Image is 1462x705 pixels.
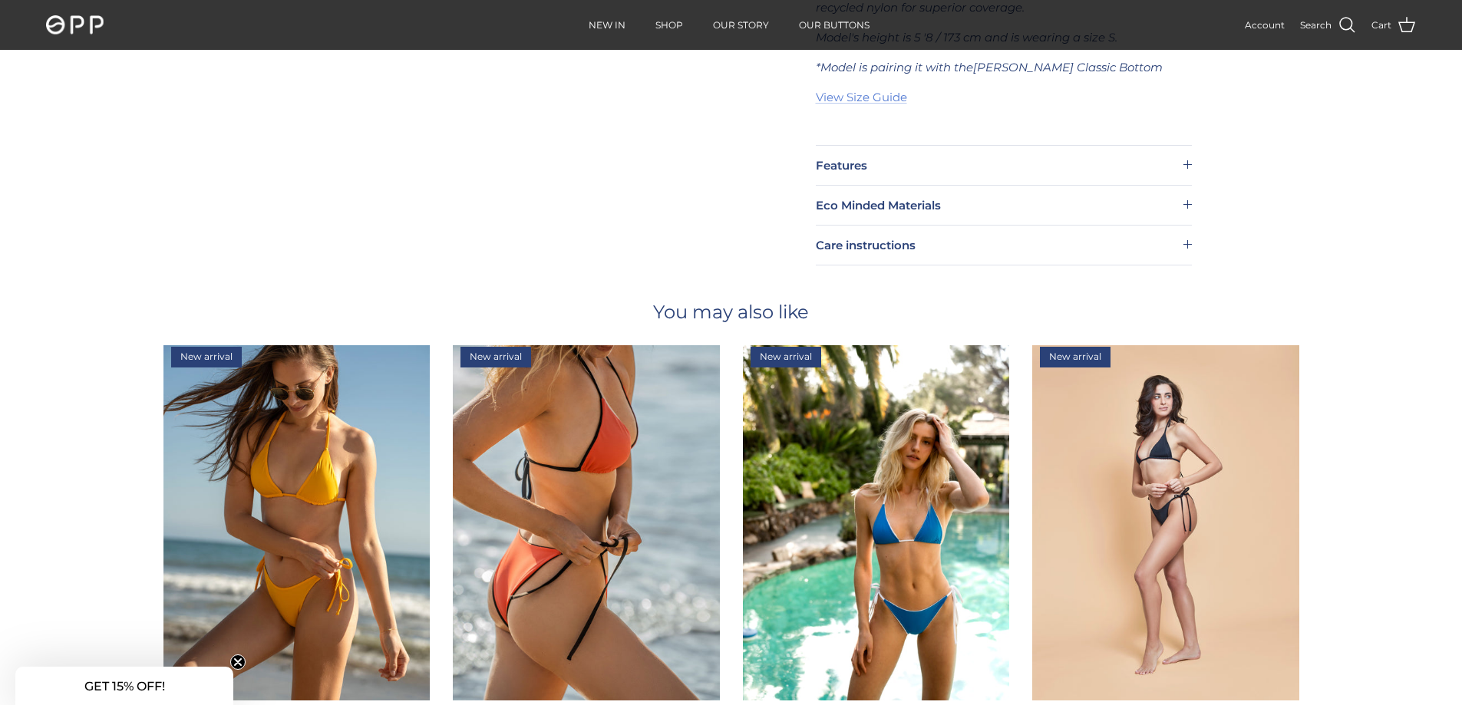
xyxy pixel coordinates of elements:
[575,2,639,49] a: NEW IN
[699,2,783,49] a: OUR STORY
[1300,18,1332,32] span: Search
[816,59,973,74] span: *Model is pairing it with the
[816,185,1192,224] summary: Eco Minded Materials
[46,15,104,35] img: OPP Swimwear
[230,654,246,670] button: Close teaser
[229,2,1229,49] div: Primary
[163,303,1299,321] h4: You may also like
[15,667,233,705] div: GET 15% OFF!Close teaser
[816,145,1192,184] summary: Features
[1300,15,1356,35] a: Search
[642,2,697,49] a: SHOP
[816,89,907,104] a: View Size Guide
[785,2,883,49] a: OUR BUTTONS
[1371,18,1391,32] span: Cart
[84,679,165,693] span: GET 15% OFF!
[973,59,1163,74] span: [PERSON_NAME] Classic Bottom
[1245,18,1285,32] a: Account
[1371,15,1416,35] a: Cart
[816,225,1192,264] summary: Care instructions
